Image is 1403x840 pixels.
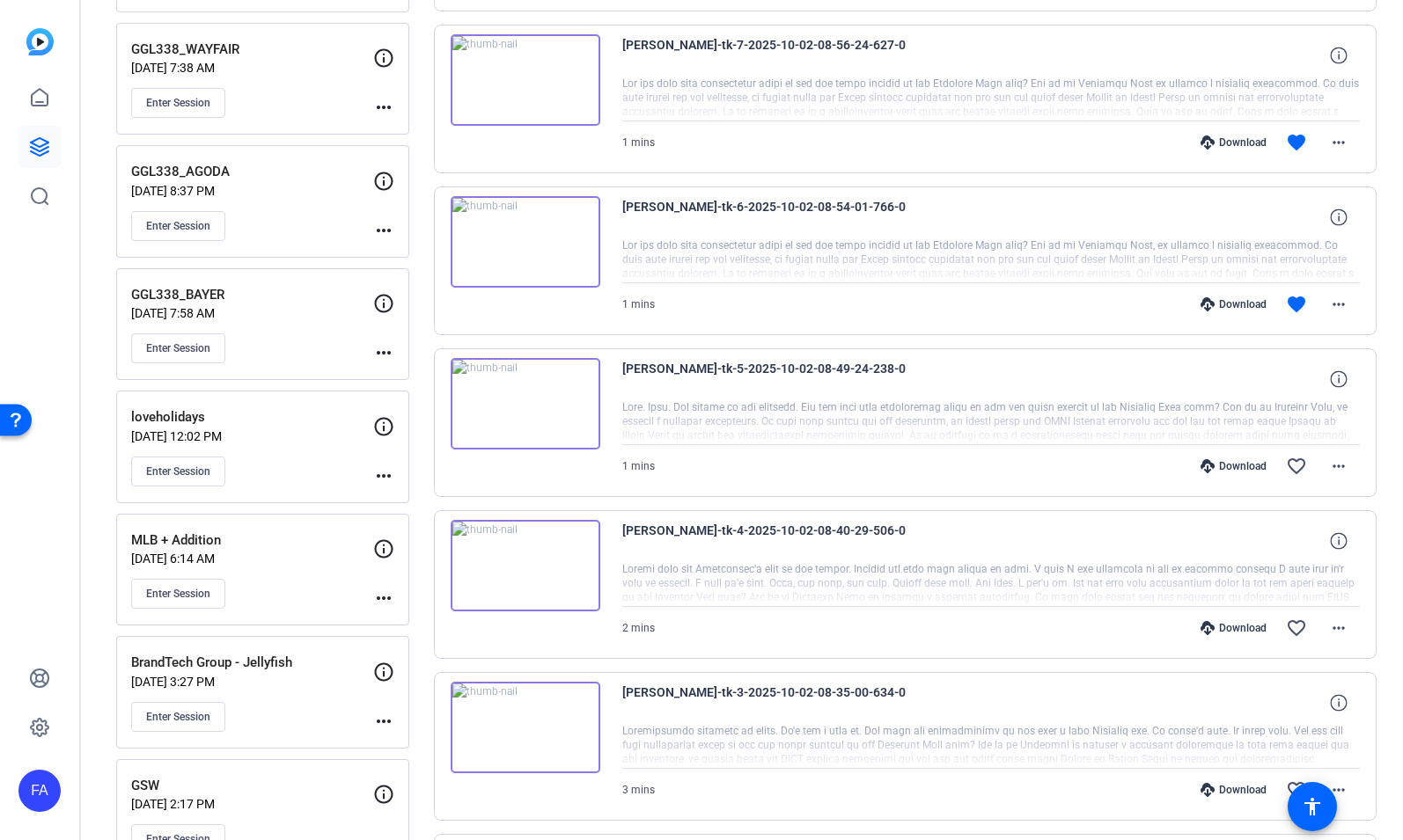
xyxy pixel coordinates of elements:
button: Enter Session [131,702,225,732]
span: 1 mins [622,136,655,149]
div: Download [1192,621,1275,635]
button: Enter Session [131,457,225,486]
button: Enter Session [131,333,225,363]
img: thumb-nail [451,358,600,449]
mat-icon: more_horiz [1328,294,1349,315]
div: Download [1192,297,1275,311]
mat-icon: accessibility [1302,796,1323,817]
p: BrandTech Group - Jellyfish [131,653,373,673]
img: blue-gradient.svg [26,28,54,55]
mat-icon: favorite_border [1286,617,1307,639]
p: GGL338_BAYER [131,285,373,305]
mat-icon: more_horiz [1328,132,1349,153]
img: thumb-nail [451,34,600,126]
span: [PERSON_NAME]-tk-6-2025-10-02-08-54-01-766-0 [622,196,948,238]
mat-icon: favorite_border [1286,456,1307,477]
span: Enter Session [146,96,210,110]
p: [DATE] 7:38 AM [131,61,373,75]
p: [DATE] 3:27 PM [131,675,373,689]
p: [DATE] 6:14 AM [131,551,373,566]
p: GGL338_WAYFAIR [131,40,373,60]
p: loveholidays [131,407,373,427]
p: MLB + Addition [131,530,373,551]
span: 2 mins [622,622,655,634]
p: [DATE] 2:17 PM [131,797,373,811]
p: [DATE] 8:37 PM [131,184,373,198]
button: Enter Session [131,579,225,609]
p: GSW [131,776,373,796]
mat-icon: favorite_border [1286,779,1307,800]
p: GGL338_AGODA [131,162,373,182]
img: thumb-nail [451,520,600,611]
button: Enter Session [131,211,225,241]
span: Enter Session [146,587,210,601]
mat-icon: more_horiz [373,711,394,732]
span: Enter Session [146,464,210,478]
span: [PERSON_NAME]-tk-5-2025-10-02-08-49-24-238-0 [622,358,948,400]
mat-icon: favorite [1286,294,1307,315]
button: Enter Session [131,88,225,118]
mat-icon: more_horiz [373,588,394,609]
p: [DATE] 7:58 AM [131,306,373,320]
span: Enter Session [146,710,210,724]
span: [PERSON_NAME]-tk-3-2025-10-02-08-35-00-634-0 [622,682,948,724]
span: Enter Session [146,341,210,355]
div: Download [1192,783,1275,797]
mat-icon: more_horiz [1328,617,1349,639]
div: Download [1192,135,1275,150]
mat-icon: more_horiz [1328,779,1349,800]
mat-icon: more_horiz [1328,456,1349,477]
mat-icon: more_horiz [373,465,394,486]
img: thumb-nail [451,682,600,773]
span: 1 mins [622,460,655,472]
span: 3 mins [622,784,655,796]
div: Download [1192,459,1275,473]
span: [PERSON_NAME]-tk-7-2025-10-02-08-56-24-627-0 [622,34,948,77]
img: thumb-nail [451,196,600,288]
span: Enter Session [146,219,210,233]
mat-icon: more_horiz [373,97,394,118]
span: [PERSON_NAME]-tk-4-2025-10-02-08-40-29-506-0 [622,520,948,562]
mat-icon: favorite [1286,132,1307,153]
div: FA [18,770,61,812]
span: 1 mins [622,298,655,310]
mat-icon: more_horiz [373,220,394,241]
p: [DATE] 12:02 PM [131,429,373,443]
mat-icon: more_horiz [373,342,394,363]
